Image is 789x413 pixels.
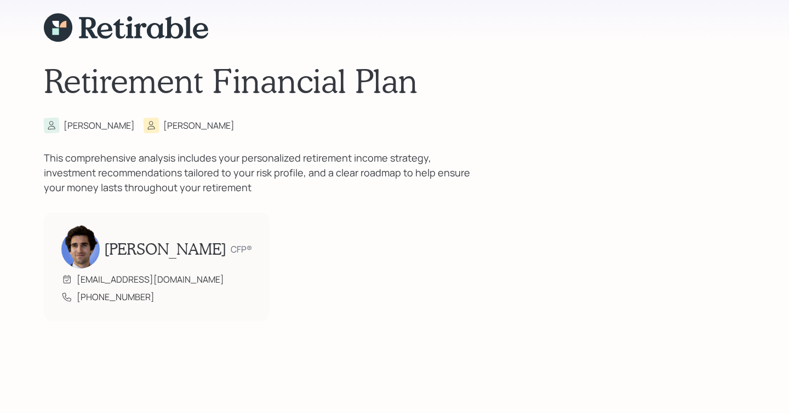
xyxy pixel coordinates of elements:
[77,273,224,286] div: [EMAIL_ADDRESS][DOMAIN_NAME]
[163,119,235,132] div: [PERSON_NAME]
[104,240,226,259] h2: [PERSON_NAME]
[44,61,745,100] h1: Retirement Financial Plan
[44,151,482,195] div: This comprehensive analysis includes your personalized retirement income strategy, investment rec...
[77,290,155,303] div: [PHONE_NUMBER]
[64,119,135,132] div: [PERSON_NAME]
[231,243,252,256] div: CFP®
[61,225,100,268] img: harrison-schaefer-headshot-2.png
